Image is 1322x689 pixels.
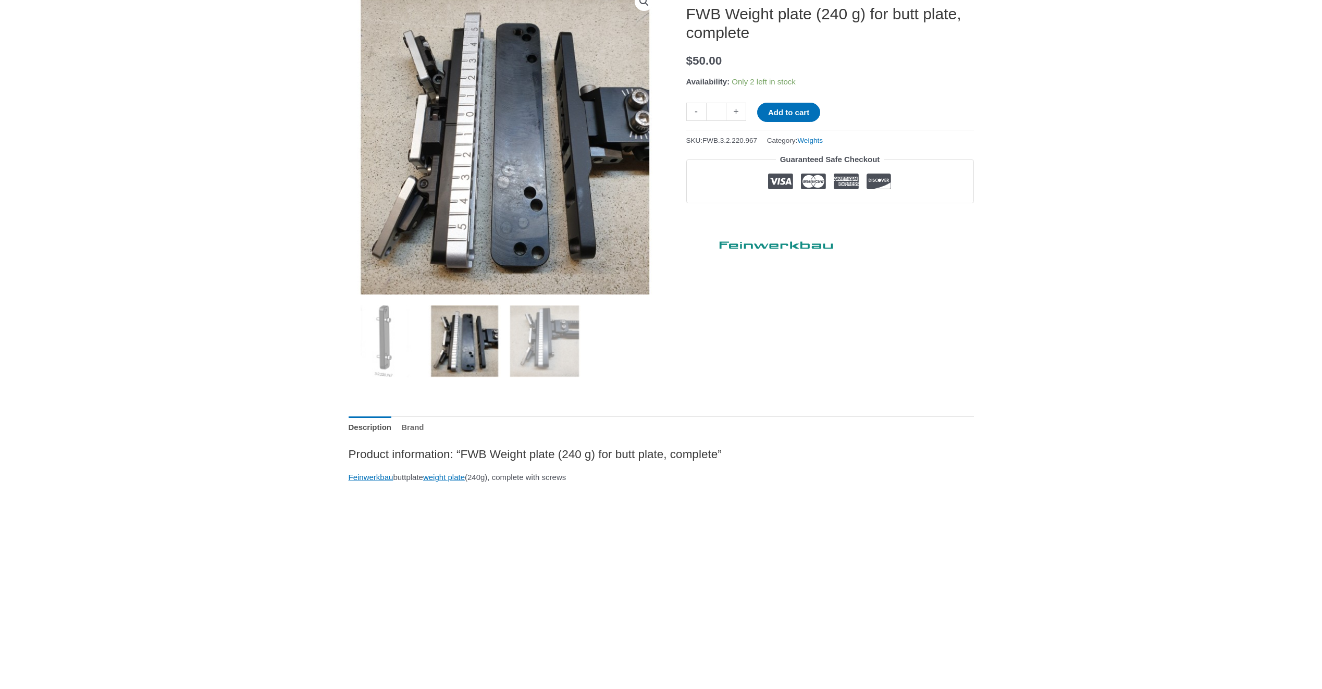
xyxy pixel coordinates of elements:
input: Product quantity [706,103,726,121]
h1: FWB Weight plate (240 g) for butt plate, complete [686,5,974,42]
h2: Product information: “FWB Weight plate (240 g) for butt plate, complete” [349,447,974,462]
a: Feinwerkbau [686,231,843,254]
a: - [686,103,706,121]
img: FWB Weight plate (240 g) for butt plate, complete [349,305,421,377]
span: Category: [767,134,823,147]
img: FWB Weight plate (240 g) for butt plate, complete - Image 3 [509,305,581,377]
a: + [726,103,746,121]
span: $ [686,54,693,67]
span: SKU: [686,134,758,147]
a: Feinwerkbau [349,473,393,482]
legend: Guaranteed Safe Checkout [776,152,884,167]
span: Availability: [686,77,730,86]
button: Add to cart [757,103,820,122]
p: buttplate (240g), complete with screws [349,470,974,485]
a: Brand [401,416,424,439]
img: FWB Weight plate (240 g) for butt plate, complete - Image 2 [428,305,501,377]
iframe: Customer reviews powered by Trustpilot [686,211,974,224]
a: Weights [797,137,823,144]
a: weight plate [423,473,465,482]
a: Description [349,416,392,439]
span: FWB.3.2.220.967 [702,137,757,144]
span: Only 2 left in stock [732,77,796,86]
bdi: 50.00 [686,54,722,67]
